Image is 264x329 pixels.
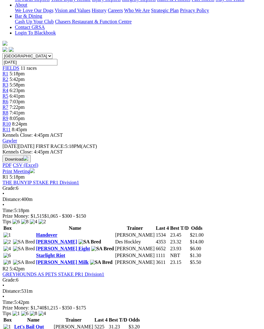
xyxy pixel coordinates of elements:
div: 531m [2,288,262,294]
a: Contact GRSA [15,24,45,30]
a: We Love Our Dogs [15,8,53,13]
img: 2 [38,219,46,225]
a: Careers [108,8,123,13]
span: Time: [2,208,14,213]
div: 6 [2,185,262,191]
a: Bar & Dining [15,13,42,19]
img: SA Bred [78,239,101,245]
img: 6 [3,253,11,258]
td: 23.15 [170,259,189,265]
td: 6652 [155,246,169,252]
th: Last 4 [155,225,169,231]
img: 4 [38,311,46,316]
span: R7 [2,104,8,110]
th: Last 4 [94,317,108,323]
td: 23.93 [170,246,189,252]
td: [PERSON_NAME] [115,252,155,259]
span: Box [3,225,12,231]
img: 6 [12,219,20,225]
img: 1 [3,232,11,238]
span: $6.00 [190,246,201,251]
span: 5:18pm [10,71,25,76]
span: Time: [2,300,14,305]
a: PDF [2,162,11,168]
a: FIELDS [2,65,19,71]
span: Grade: [2,185,16,191]
span: [DATE] [2,144,19,149]
th: Trainer [53,317,93,323]
div: Download [2,162,262,168]
td: [PERSON_NAME] [115,246,155,252]
span: 5:18PM(ACST) [36,144,97,149]
a: About [15,2,27,7]
img: SA Bred [90,260,113,265]
a: Handover [36,232,57,238]
span: 8:05pm [10,116,25,121]
span: $1.30 [190,253,201,258]
a: Vision and Values [55,8,90,13]
a: THE BUNYIP STAKE PR1 Division1 [2,180,79,185]
a: R8 [2,110,8,115]
a: Cash Up Your Club [15,19,54,24]
a: R6 [2,99,8,104]
img: 8 [30,311,37,316]
a: R1 [2,71,8,76]
div: 6 [2,277,262,283]
span: $1,215 - $350 - $175 [44,305,86,310]
img: printer.svg [30,168,35,173]
div: 5:18pm [2,208,262,213]
span: Tips [2,311,11,316]
a: Login To Blackbook [15,30,56,35]
span: $1,065 - $300 - $150 [44,213,86,219]
img: 6 [21,311,29,316]
img: SA Bred [13,239,35,245]
span: $14.00 [190,239,204,244]
img: 4 [3,246,11,251]
a: R11 [2,127,11,132]
span: 8:24pm [12,121,27,127]
button: Download [2,155,31,162]
div: 400m [2,197,262,202]
td: NBT [170,252,189,259]
span: 6:23pm [10,88,25,93]
td: 1534 [155,232,169,238]
a: R2 [2,77,8,82]
a: Who We Are [124,8,150,13]
span: R9 [2,116,8,121]
span: R4 [2,88,8,93]
img: SA Bred [13,260,35,265]
span: R5 [2,93,8,99]
span: 7:41pm [10,110,25,115]
span: • [2,294,4,299]
span: 5:42pm [10,77,25,82]
img: 1 [12,311,20,316]
td: [PERSON_NAME] [115,232,155,238]
div: Kennels Close: 4:45pm ACST [2,149,262,155]
a: [PERSON_NAME] [36,239,77,244]
th: Best T/D [109,317,128,323]
span: FIRST RACE: [36,144,65,149]
span: 5:58pm [10,82,25,87]
span: 7:22pm [10,104,25,110]
a: History [92,8,106,13]
img: twitter.svg [9,47,14,52]
a: Print Meeting [2,169,35,174]
span: Kennels Close: 4:45pm ACST [2,132,63,138]
span: $21.00 [190,232,204,238]
a: [PERSON_NAME] Eight [36,246,90,251]
span: 7:03pm [10,99,25,104]
img: facebook.svg [2,47,7,52]
a: GREYHOUNDS AS PETS STAKE PR1 Division1 [2,272,104,277]
a: R10 [2,121,11,127]
th: Name [36,225,114,231]
td: 23.45 [170,232,189,238]
img: SA Bred [13,246,35,251]
td: 23.32 [170,239,189,245]
span: Distance: [2,197,21,202]
span: 11 races [20,65,37,71]
span: • [2,283,4,288]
